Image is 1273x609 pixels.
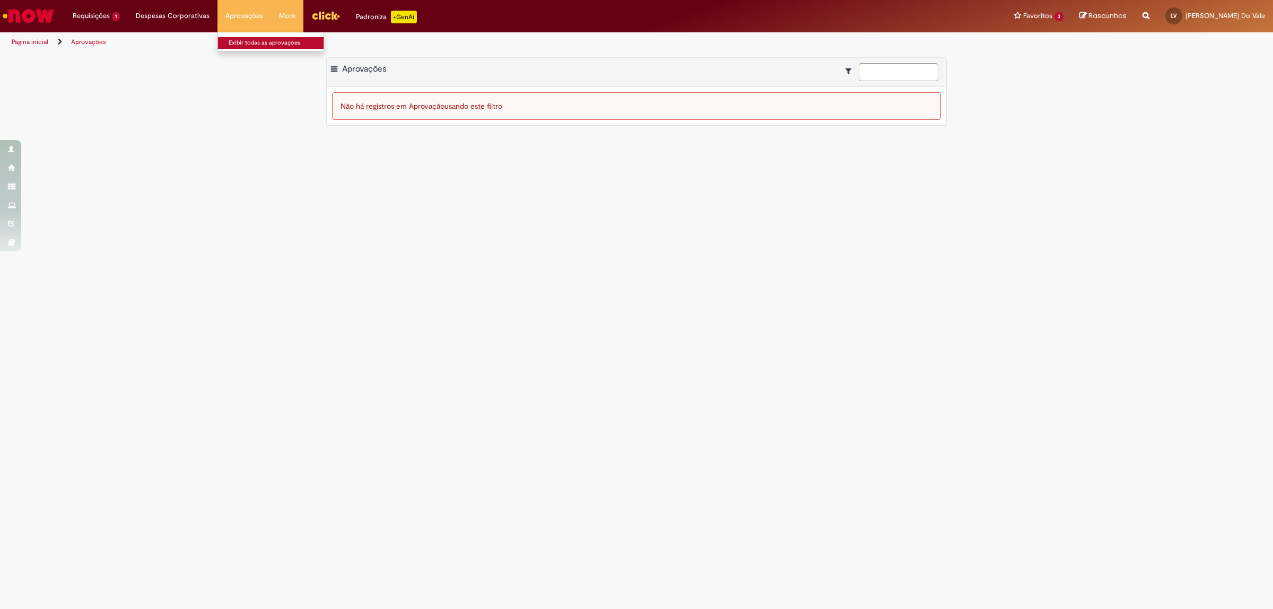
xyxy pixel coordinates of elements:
a: Rascunhos [1079,11,1127,21]
span: More [279,11,295,21]
a: Página inicial [12,38,48,46]
span: Aprovações [342,64,386,74]
span: LV [1171,12,1177,19]
span: Aprovações [225,11,263,21]
a: Aprovações [71,38,106,46]
span: Favoritos [1023,11,1052,21]
i: Mostrar filtros para: Suas Solicitações [845,67,857,75]
img: click_logo_yellow_360x200.png [311,7,340,23]
span: Rascunhos [1088,11,1127,21]
span: usando este filtro [444,101,502,111]
span: Requisições [73,11,110,21]
span: 3 [1054,12,1063,21]
ul: Aprovações [217,32,324,52]
img: ServiceNow [1,5,56,27]
span: 1 [112,12,120,21]
span: [PERSON_NAME] Do Vale [1185,11,1265,20]
div: Padroniza [356,11,417,23]
a: Exibir todas as aprovações [218,37,335,49]
span: Despesas Corporativas [136,11,210,21]
p: +GenAi [391,11,417,23]
div: Não há registros em Aprovação [332,92,941,120]
ul: Trilhas de página [8,32,841,52]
